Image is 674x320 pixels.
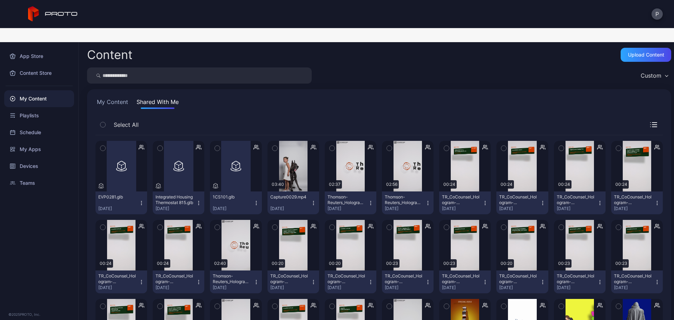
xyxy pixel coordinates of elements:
[325,191,376,214] button: Thomson-Reuters_Hologram_03-Wed-13th_V03_9-16_2160x3840_H264_ENG_[DATE](1).mp4[DATE]
[637,67,671,84] button: Custom
[270,206,311,211] div: [DATE]
[156,206,196,211] div: [DATE]
[213,273,251,285] div: Thomson-Reuters_Hologram_01-Mon-11th_V03_9-16_2160x3840_H264_ENG_2025-08-07.mp4
[135,98,180,109] button: Shared With Me
[4,90,74,107] a: My Content
[621,48,671,62] button: Upload Content
[4,107,74,124] a: Playlists
[499,285,540,290] div: [DATE]
[95,270,147,293] button: TR_CoCounsel_Hologram-Mograph_Interstitial-Day2-[DATE]-3-2pm_v2.mp4[DATE]
[8,312,70,317] div: © 2025 PROTO, Inc.
[614,273,653,285] div: TR_CoCounsel_Hologram-Mograph_Interstitial-Day3-Wednesday-4-2pm_v2.mp4
[4,48,74,65] a: App Store
[114,120,139,129] span: Select All
[442,285,482,290] div: [DATE]
[210,270,262,293] button: Thomson-Reuters_Hologram_01-Mon-11th_V03_9-16_2160x3840_H264_ENG_[DATE].mp4[DATE]
[496,191,548,214] button: TR_CoCounsel_Hologram-Mograph_Interstitial-Day2-[DATE]-1-11am_v2.mp4[DATE]
[382,270,434,293] button: TR_CoCounsel_Hologram-Mograph_Interstitial-Day3-[DATE]-TRSS-10am(1).mp4[DATE]
[442,194,481,205] div: TR_CoCounsel_Hologram-Mograph_Interstitial-Day2-Tuesday-5-3-30pm_v2.mp4
[270,194,309,200] div: Capture0029.mp4
[213,194,251,200] div: 1CS101.glb
[210,191,262,214] button: 1CS101.glb[DATE]
[4,141,74,158] a: My Apps
[213,206,253,211] div: [DATE]
[98,194,137,200] div: EVP0281.glb
[328,273,366,285] div: TR_CoCounsel_Hologram-Mograph_Interstitial-Day1-Monday-2-2pm_v2.mp4
[385,285,425,290] div: [DATE]
[439,191,491,214] button: TR_CoCounsel_Hologram-Mograph_Interstitial-Day2-[DATE]-5-3-30pm_v2.mp4[DATE]
[554,191,606,214] button: TR_CoCounsel_Hologram-Mograph_Interstitial-Day2-[DATE]-Fireside-12pm.mp4[DATE]
[499,273,538,285] div: TR_CoCounsel_Hologram-Mograph_Interstitial-Day3-Wednesday-2-11am_v2(1).mp4
[153,191,204,214] button: Integrated Housing Thermostat 815.glb[DATE]
[557,206,597,211] div: [DATE]
[328,194,366,205] div: Thomson-Reuters_Hologram_03-Wed-13th_V03_9-16_2160x3840_H264_ENG_2025-08-07(1).mp4
[98,206,139,211] div: [DATE]
[4,65,74,81] a: Content Store
[614,206,654,211] div: [DATE]
[87,49,132,61] div: Content
[557,194,595,205] div: TR_CoCounsel_Hologram-Mograph_Interstitial-Day2-Tuesday-Fireside-12pm.mp4
[328,285,368,290] div: [DATE]
[95,98,130,109] button: My Content
[270,273,309,285] div: TR_CoCounsel_Hologram-Mograph_Interstitial-Day1-Monday-1-1pm_v2.mp4
[4,124,74,141] a: Schedule
[267,191,319,214] button: Capture0029.mp4[DATE]
[557,285,597,290] div: [DATE]
[267,270,319,293] button: TR_CoCounsel_Hologram-Mograph_Interstitial-Day1-[DATE]-1-1pm_v2.mp4[DATE]
[325,270,376,293] button: TR_CoCounsel_Hologram-Mograph_Interstitial-Day1-[DATE]-2-2pm_v2.mp4[DATE]
[499,206,540,211] div: [DATE]
[156,194,194,205] div: Integrated Housing Thermostat 815.glb
[270,285,311,290] div: [DATE]
[628,52,664,58] div: Upload Content
[442,273,481,285] div: TR_CoCounsel_Hologram-Mograph_Interstitial-Day3-Wednesday-1-11am_v2(1).mp4
[611,191,663,214] button: TR_CoCounsel_Hologram-Mograph_Interstitial-Day2-[DATE]-4-3pm_v2.mp4[DATE]
[4,175,74,191] a: Teams
[499,194,538,205] div: TR_CoCounsel_Hologram-Mograph_Interstitial-Day2-Tuesday-1-11am_v2.mp4
[652,8,663,20] button: P
[328,206,368,211] div: [DATE]
[385,206,425,211] div: [DATE]
[98,285,139,290] div: [DATE]
[156,285,196,290] div: [DATE]
[641,72,661,79] div: Custom
[213,285,253,290] div: [DATE]
[98,273,137,285] div: TR_CoCounsel_Hologram-Mograph_Interstitial-Day2-Tuesday-3-2pm_v2.mp4
[385,194,423,205] div: Thomson-Reuters_Hologram_02-Tue-12th_V04_9-16_2160x3840_H264_ENG_2025-08-08(1).mp4
[442,206,482,211] div: [DATE]
[382,191,434,214] button: Thomson-Reuters_Hologram_02-Tue-12th_V04_9-16_2160x3840_H264_ENG_[DATE](1).mp4[DATE]
[611,270,663,293] button: TR_CoCounsel_Hologram-Mograph_Interstitial-Day3-[DATE]-4-2pm_v2.mp4[DATE]
[156,273,194,285] div: TR_CoCounsel_Hologram-Mograph_Interstitial-Day2-Tuesday-2-12-30pm_v2.mp4
[554,270,606,293] button: TR_CoCounsel_Hologram-Mograph_Interstitial-Day3-[DATE]-3-12-30pm_v2(1).mp4[DATE]
[496,270,548,293] button: TR_CoCounsel_Hologram-Mograph_Interstitial-Day3-[DATE]-2-11am_v2(1).mp4[DATE]
[385,273,423,285] div: TR_CoCounsel_Hologram-Mograph_Interstitial-Day3-Wednesday-TRSS-10am(1).mp4
[4,158,74,175] a: Devices
[439,270,491,293] button: TR_CoCounsel_Hologram-Mograph_Interstitial-Day3-[DATE]-1-11am_v2(1).mp4[DATE]
[95,191,147,214] button: EVP0281.glb[DATE]
[557,273,595,285] div: TR_CoCounsel_Hologram-Mograph_Interstitial-Day3-Wednesday-3-12-30pm_v2(1).mp4
[614,194,653,205] div: TR_CoCounsel_Hologram-Mograph_Interstitial-Day2-Tuesday-4-3pm_v2.mp4
[153,270,204,293] button: TR_CoCounsel_Hologram-Mograph_Interstitial-Day2-[DATE]-2-12-30pm_v2.mp4[DATE]
[614,285,654,290] div: [DATE]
